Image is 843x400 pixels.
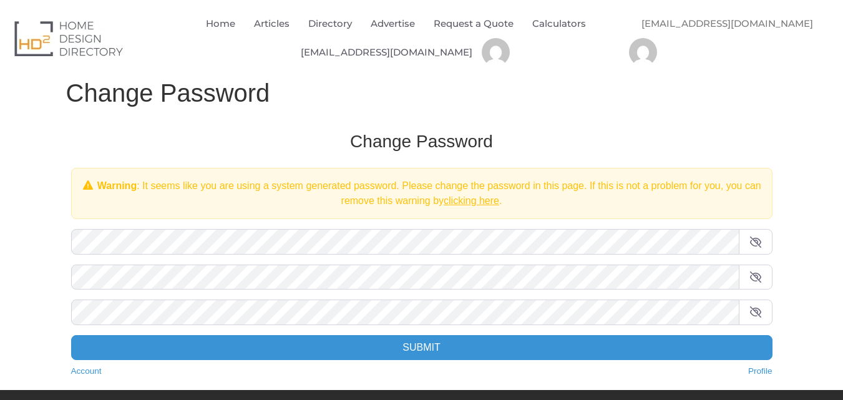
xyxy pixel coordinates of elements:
[71,365,102,378] a: Account
[301,38,472,67] a: [EMAIL_ADDRESS][DOMAIN_NAME]
[748,365,772,378] a: Profile
[629,9,826,38] a: [EMAIL_ADDRESS][DOMAIN_NAME]
[371,9,415,38] a: Advertise
[172,9,629,67] nav: Menu
[66,78,777,108] h1: Change Password
[97,180,137,191] strong: Warning
[629,9,834,66] nav: Menu
[206,9,235,38] a: Home
[254,9,290,38] a: Articles
[71,130,772,153] h3: Change Password
[71,168,772,219] div: : It seems like you are using a system generated password. Please change the password in this pag...
[71,335,772,360] input: Submit
[434,9,514,38] a: Request a Quote
[629,38,657,66] img: Roney Ronald
[444,195,499,206] a: clicking here
[482,38,510,66] img: Roney Ronald
[308,9,352,38] a: Directory
[532,9,586,38] a: Calculators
